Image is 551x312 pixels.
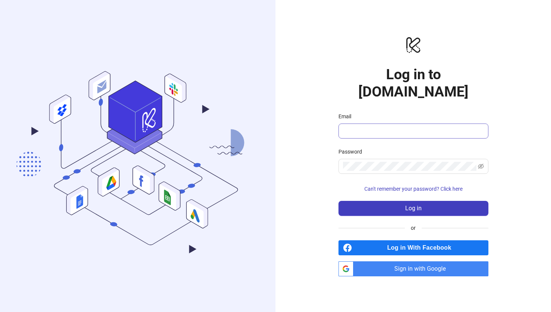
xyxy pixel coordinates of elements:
input: Email [343,127,482,136]
span: Log in With Facebook [355,240,488,255]
label: Password [338,148,367,156]
label: Email [338,112,356,121]
button: Can't remember your password? Click here [338,183,488,195]
span: Can't remember your password? Click here [364,186,463,192]
span: eye-invisible [478,163,484,169]
a: Log in With Facebook [338,240,488,255]
button: Log in [338,201,488,216]
span: Log in [405,205,422,212]
input: Password [343,162,476,171]
span: Sign in with Google [356,261,488,276]
a: Sign in with Google [338,261,488,276]
h1: Log in to [DOMAIN_NAME] [338,66,488,100]
a: Can't remember your password? Click here [338,186,488,192]
span: or [405,224,422,232]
